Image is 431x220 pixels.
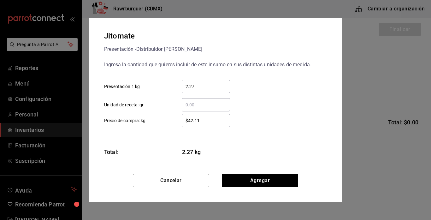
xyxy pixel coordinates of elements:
button: Agregar [222,174,298,187]
button: Cancelar [133,174,209,187]
span: 2.27 kg [182,148,230,156]
div: Presentación - Distribuidor [PERSON_NAME] [104,44,202,54]
span: Unidad de receta: gr [104,102,144,108]
input: Presentación 1 kg [182,83,230,90]
div: Total: [104,148,119,156]
span: Presentación 1 kg [104,83,140,90]
span: Precio de compra: kg [104,117,146,124]
input: Unidad de receta: gr [182,101,230,109]
div: Ingresa la cantidad que quieres incluir de este insumo en sus distintas unidades de medida. [104,60,327,70]
div: Jitomate [104,30,202,42]
input: Precio de compra: kg [182,117,230,124]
